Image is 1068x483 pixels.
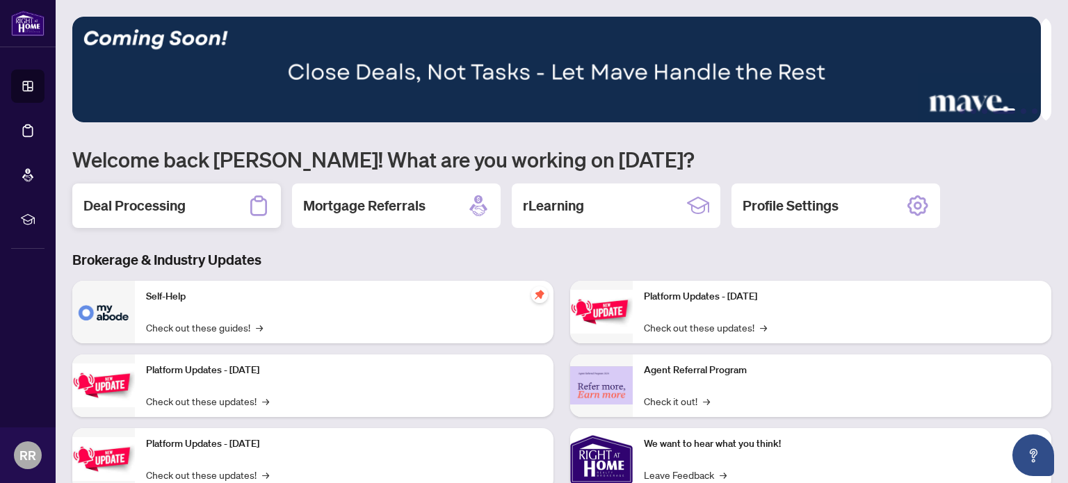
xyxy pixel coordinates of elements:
[971,108,976,114] button: 2
[146,320,263,335] a: Check out these guides!→
[720,467,727,482] span: →
[982,108,987,114] button: 3
[256,320,263,335] span: →
[146,393,269,409] a: Check out these updates!→
[1032,108,1037,114] button: 6
[644,467,727,482] a: Leave Feedback→
[146,289,542,304] p: Self-Help
[72,17,1041,122] img: Slide 3
[146,363,542,378] p: Platform Updates - [DATE]
[644,363,1040,378] p: Agent Referral Program
[146,467,269,482] a: Check out these updates!→
[993,108,1015,114] button: 4
[72,146,1051,172] h1: Welcome back [PERSON_NAME]! What are you working on [DATE]?
[262,467,269,482] span: →
[960,108,965,114] button: 1
[523,196,584,215] h2: rLearning
[72,437,135,481] img: Platform Updates - July 21, 2025
[644,436,1040,452] p: We want to hear what you think!
[644,320,767,335] a: Check out these updates!→
[743,196,839,215] h2: Profile Settings
[760,320,767,335] span: →
[303,196,426,215] h2: Mortgage Referrals
[570,290,633,334] img: Platform Updates - June 23, 2025
[531,286,548,303] span: pushpin
[1012,434,1054,476] button: Open asap
[1021,108,1026,114] button: 5
[72,363,135,407] img: Platform Updates - September 16, 2025
[644,289,1040,304] p: Platform Updates - [DATE]
[644,393,710,409] a: Check it out!→
[83,196,186,215] h2: Deal Processing
[72,281,135,343] img: Self-Help
[19,445,36,465] span: RR
[570,366,633,404] img: Agent Referral Program
[703,393,710,409] span: →
[72,250,1051,270] h3: Brokerage & Industry Updates
[146,436,542,452] p: Platform Updates - [DATE]
[262,393,269,409] span: →
[11,10,44,36] img: logo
